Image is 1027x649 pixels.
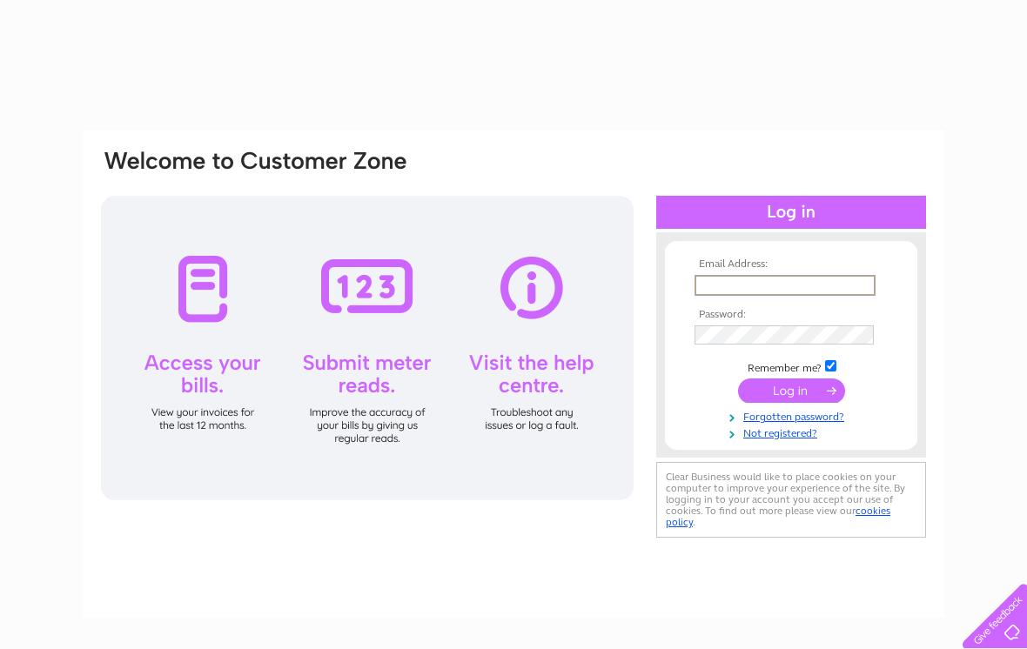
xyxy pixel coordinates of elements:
a: Not registered? [695,424,892,440]
a: cookies policy [666,505,890,528]
th: Password: [690,309,892,321]
input: Submit [738,378,845,403]
a: Forgotten password? [695,407,892,424]
th: Email Address: [690,258,892,271]
td: Remember me? [690,358,892,375]
div: Clear Business would like to place cookies on your computer to improve your experience of the sit... [656,462,926,538]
